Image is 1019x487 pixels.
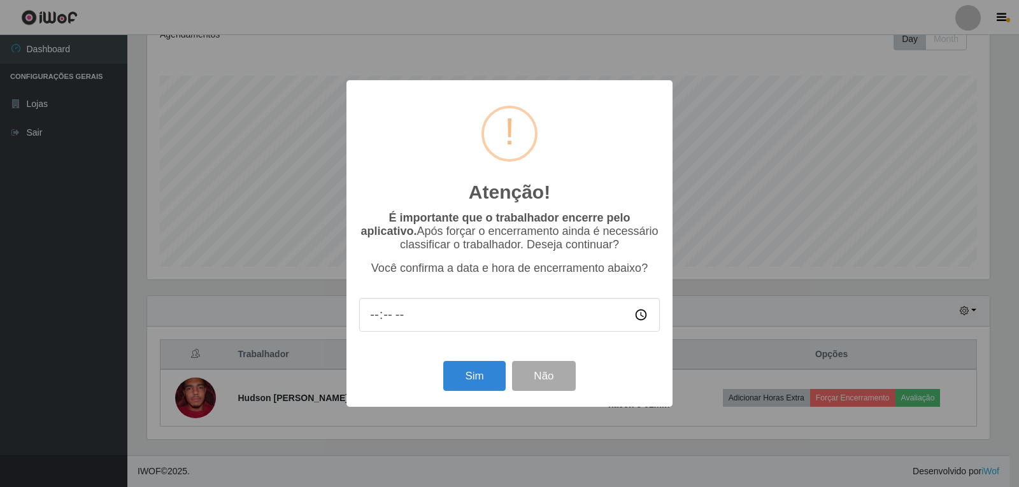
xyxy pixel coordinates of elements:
[443,361,505,391] button: Sim
[469,181,550,204] h2: Atenção!
[359,211,660,251] p: Após forçar o encerramento ainda é necessário classificar o trabalhador. Deseja continuar?
[360,211,630,237] b: É importante que o trabalhador encerre pelo aplicativo.
[512,361,575,391] button: Não
[359,262,660,275] p: Você confirma a data e hora de encerramento abaixo?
